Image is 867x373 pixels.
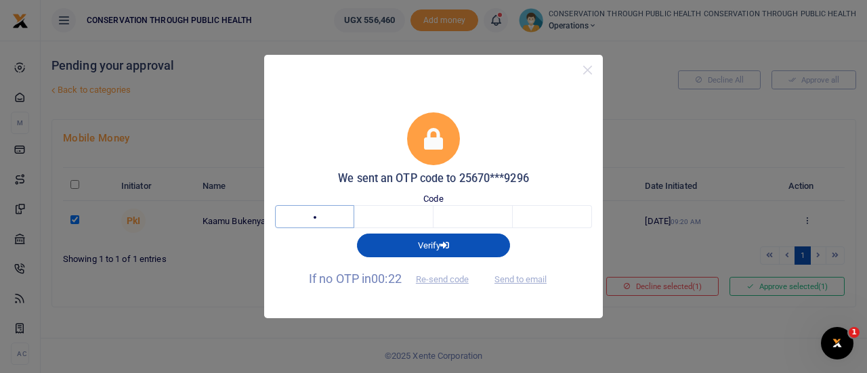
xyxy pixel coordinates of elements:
span: 00:22 [371,271,402,286]
span: If no OTP in [309,271,480,286]
button: Verify [357,234,510,257]
button: Close [578,60,597,80]
iframe: Intercom live chat [821,327,853,359]
span: 1 [849,327,860,338]
label: Code [423,192,443,206]
h5: We sent an OTP code to 25670***9296 [275,172,592,185]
